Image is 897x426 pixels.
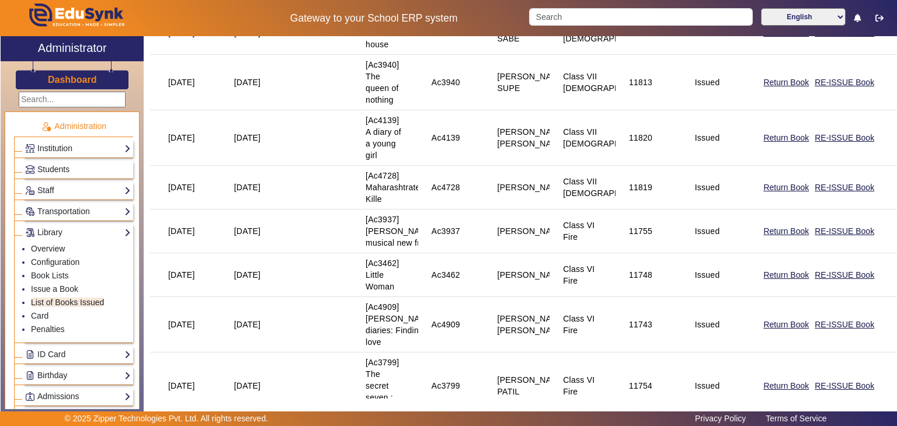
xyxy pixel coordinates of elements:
[432,319,460,330] div: Ac4909
[432,132,460,144] div: Ac4139
[563,313,602,336] div: Class VI Fire
[14,120,133,132] p: Administration
[168,225,195,237] div: [DATE]
[760,411,832,426] a: Terms of Service
[38,41,107,55] h2: Administrator
[498,374,566,397] div: [PERSON_NAME] PATIL
[695,269,720,281] div: Issued
[813,75,875,90] button: RE-ISSUE Book
[563,126,657,149] div: Class VII [DEMOGRAPHIC_DATA]
[31,311,48,320] a: Card
[689,411,752,426] a: Privacy Policy
[168,76,195,88] div: [DATE]
[19,92,126,107] input: Search...
[563,219,602,243] div: Class VI Fire
[498,181,566,193] div: [PERSON_NAME]
[31,324,65,334] a: Penalties
[762,379,810,393] button: Return Book
[234,225,261,237] div: [DATE]
[366,301,434,348] div: [Ac4909] [PERSON_NAME] diaries: Finding love
[813,379,875,393] button: RE-ISSUE Book
[695,181,720,193] div: Issued
[813,224,875,239] button: RE-ISSUE Book
[695,76,720,88] div: Issued
[563,374,602,397] div: Class VI Fire
[234,181,261,193] div: [DATE]
[813,317,875,332] button: RE-ISSUE Book
[498,269,566,281] div: [PERSON_NAME]
[234,76,261,88] div: [DATE]
[629,225,652,237] div: 11755
[26,165,34,174] img: Students.png
[432,225,460,237] div: Ac3937
[762,268,810,282] button: Return Book
[432,269,460,281] div: Ac3462
[47,74,98,86] a: Dashboard
[498,71,566,94] div: [PERSON_NAME] SUPE
[366,357,405,415] div: [Ac3799] The secret seven : Afternoon
[563,71,657,94] div: Class VII [DEMOGRAPHIC_DATA]
[813,268,875,282] button: RE-ISSUE Book
[629,76,652,88] div: 11813
[432,76,460,88] div: Ac3940
[234,269,261,281] div: [DATE]
[31,244,65,253] a: Overview
[234,380,261,392] div: [DATE]
[168,181,195,193] div: [DATE]
[366,214,441,249] div: [Ac3937] [PERSON_NAME]'s musical new friend
[366,59,405,106] div: [Ac3940] The queen of nothing
[629,181,652,193] div: 11819
[37,165,69,174] span: Students
[695,319,720,330] div: Issued
[432,181,460,193] div: Ac4728
[529,8,752,26] input: Search
[31,257,79,267] a: Configuration
[25,163,131,176] a: Students
[234,319,261,330] div: [DATE]
[31,298,104,307] a: List of Books Issued
[31,284,78,294] a: Issue a Book
[31,271,69,280] a: Book Lists
[48,74,97,85] h3: Dashboard
[762,131,810,145] button: Return Book
[695,225,720,237] div: Issued
[366,170,427,205] div: [Ac4728] Maharashtrateel Kille
[629,380,652,392] div: 11754
[168,269,195,281] div: [DATE]
[168,319,195,330] div: [DATE]
[234,132,261,144] div: [DATE]
[366,257,405,292] div: [Ac3462] Little Woman
[762,75,810,90] button: Return Book
[563,263,602,287] div: Class VI Fire
[168,132,195,144] div: [DATE]
[762,317,810,332] button: Return Book
[629,269,652,281] div: 11748
[366,114,405,161] div: [Ac4139] A diary of a young girl
[432,380,460,392] div: Ac3799
[813,180,875,195] button: RE-ISSUE Book
[498,126,566,149] div: [PERSON_NAME] [PERSON_NAME]
[1,36,144,61] a: Administrator
[231,12,517,25] h5: Gateway to your School ERP system
[629,132,652,144] div: 11820
[629,319,652,330] div: 11743
[498,225,566,237] div: [PERSON_NAME]
[65,413,269,425] p: © 2025 Zipper Technologies Pvt. Ltd. All rights reserved.
[813,131,875,145] button: RE-ISSUE Book
[762,224,810,239] button: Return Book
[695,132,720,144] div: Issued
[41,121,51,132] img: Administration.png
[168,380,195,392] div: [DATE]
[498,313,566,336] div: [PERSON_NAME] [PERSON_NAME]
[563,176,657,199] div: Class VII [DEMOGRAPHIC_DATA]
[762,180,810,195] button: Return Book
[695,380,720,392] div: Issued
